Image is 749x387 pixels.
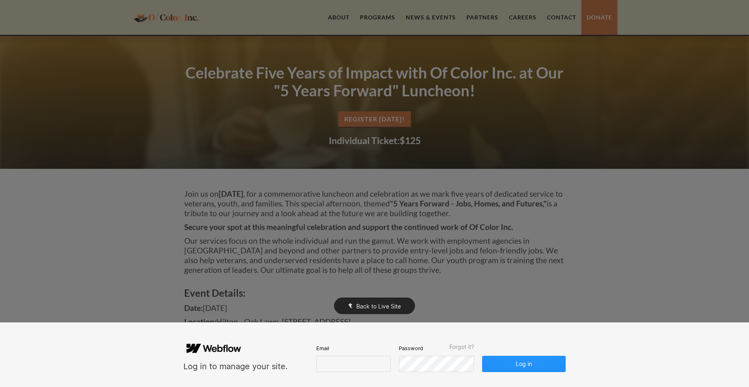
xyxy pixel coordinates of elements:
span: Email [316,344,329,352]
div: Log in to manage your site. [183,361,288,372]
span: Back to Live Site [356,303,401,310]
span: Password [399,344,423,352]
span: Forgot it? [449,344,474,350]
button: Log in [482,356,566,372]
